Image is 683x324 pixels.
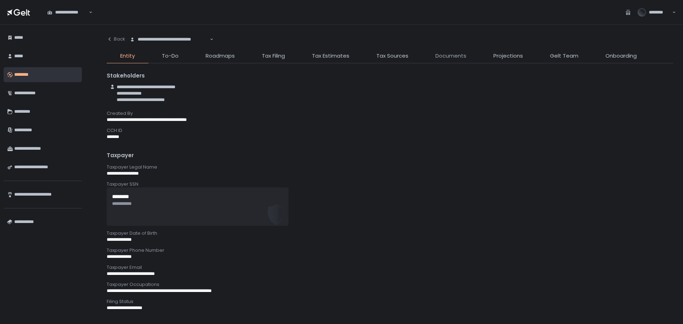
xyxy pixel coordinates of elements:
div: Taxpayer Email [107,264,673,271]
div: Taxpayer Phone Number [107,247,673,254]
span: Onboarding [605,52,637,60]
span: Tax Filing [262,52,285,60]
div: Taxpayer Occupations [107,281,673,288]
div: Taxpayer Legal Name [107,164,673,170]
span: Projections [493,52,523,60]
div: Filing Status [107,298,673,305]
div: Back [107,36,125,42]
span: Tax Sources [376,52,408,60]
div: Taxpayer [107,152,673,160]
span: Entity [120,52,135,60]
div: Taxpayer SSN [107,181,673,187]
div: Mailing Address [107,315,673,322]
div: Created By [107,110,673,117]
span: To-Do [162,52,179,60]
button: Back [107,32,125,46]
span: Tax Estimates [312,52,349,60]
div: Search for option [125,32,213,47]
div: Search for option [43,5,92,20]
div: CCH ID [107,127,673,134]
span: Documents [435,52,466,60]
span: Gelt Team [550,52,578,60]
div: Stakeholders [107,72,673,80]
span: Roadmaps [206,52,235,60]
div: Taxpayer Date of Birth [107,230,673,237]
